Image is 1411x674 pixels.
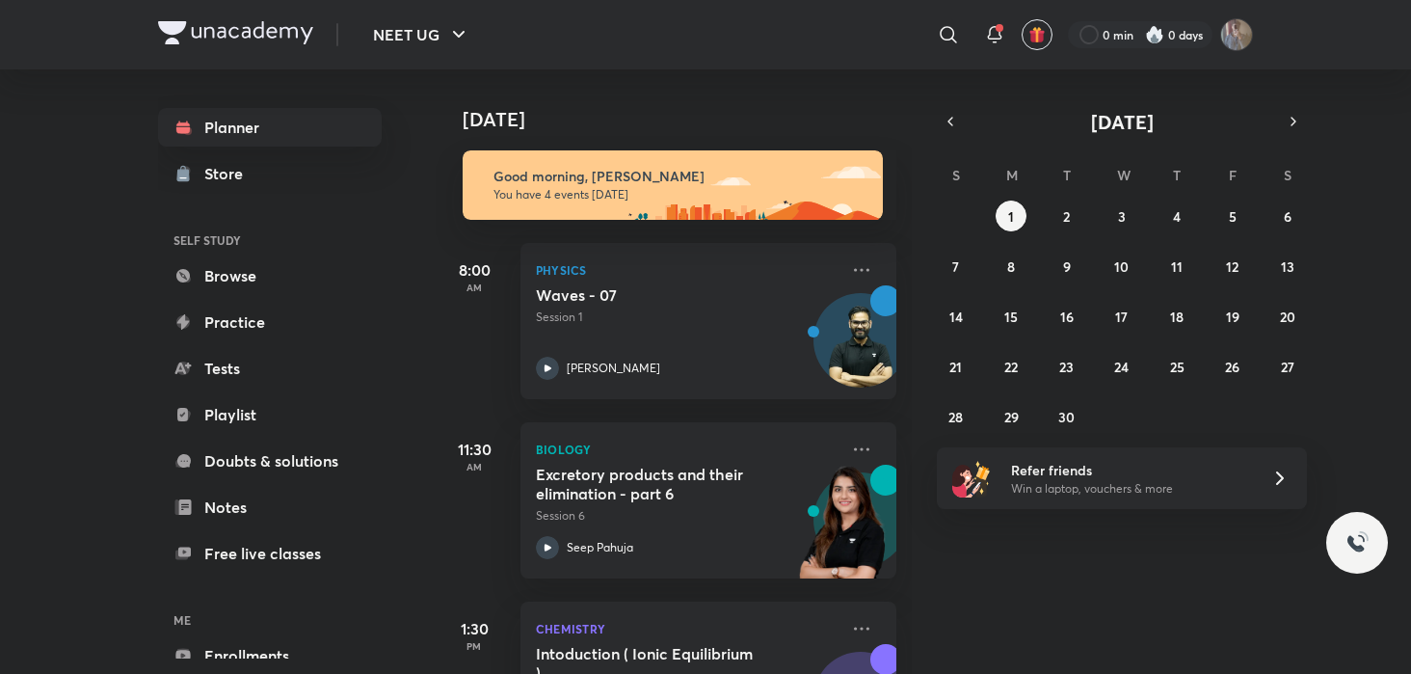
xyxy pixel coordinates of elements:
[204,162,254,185] div: Store
[436,640,513,652] p: PM
[814,304,907,396] img: Avatar
[1028,26,1046,43] img: avatar
[996,201,1026,231] button: September 1, 2025
[158,349,382,388] a: Tests
[941,251,972,282] button: September 7, 2025
[436,461,513,472] p: AM
[1161,351,1192,382] button: September 25, 2025
[158,256,382,295] a: Browse
[436,617,513,640] h5: 1:30
[1272,251,1303,282] button: September 13, 2025
[1060,308,1074,326] abbr: September 16, 2025
[952,459,991,498] img: referral
[1226,308,1239,326] abbr: September 19, 2025
[1161,251,1192,282] button: September 11, 2025
[1004,308,1018,326] abbr: September 15, 2025
[790,465,896,598] img: unacademy
[493,168,865,185] h6: Good morning, [PERSON_NAME]
[1225,358,1239,376] abbr: September 26, 2025
[158,154,382,193] a: Store
[1106,251,1137,282] button: September 10, 2025
[158,395,382,434] a: Playlist
[1106,351,1137,382] button: September 24, 2025
[1058,408,1075,426] abbr: September 30, 2025
[1281,358,1294,376] abbr: September 27, 2025
[1011,480,1248,498] p: Win a laptop, vouchers & more
[1145,25,1164,44] img: streak
[1217,351,1248,382] button: September 26, 2025
[158,488,382,526] a: Notes
[1118,207,1126,226] abbr: September 3, 2025
[436,438,513,461] h5: 11:30
[949,308,963,326] abbr: September 14, 2025
[536,507,839,525] p: Session 6
[463,108,916,131] h4: [DATE]
[536,465,776,503] h5: Excretory products and their elimination - part 6
[158,303,382,341] a: Practice
[996,251,1026,282] button: September 8, 2025
[1063,207,1070,226] abbr: September 2, 2025
[941,351,972,382] button: September 21, 2025
[158,21,313,44] img: Company Logo
[1006,166,1018,184] abbr: Monday
[1272,351,1303,382] button: September 27, 2025
[1106,301,1137,332] button: September 17, 2025
[1007,257,1015,276] abbr: September 8, 2025
[158,534,382,573] a: Free live classes
[436,258,513,282] h5: 8:00
[996,351,1026,382] button: September 22, 2025
[1280,308,1295,326] abbr: September 20, 2025
[536,617,839,640] p: Chemistry
[1272,301,1303,332] button: September 20, 2025
[158,21,313,49] a: Company Logo
[1173,166,1181,184] abbr: Thursday
[158,442,382,480] a: Doubts & solutions
[952,257,959,276] abbr: September 7, 2025
[436,282,513,293] p: AM
[536,258,839,282] p: Physics
[158,224,382,256] h6: SELF STUDY
[1161,201,1192,231] button: September 4, 2025
[941,301,972,332] button: September 14, 2025
[536,285,776,305] h5: Waves - 07
[493,187,865,202] p: You have 4 events [DATE]
[1170,308,1184,326] abbr: September 18, 2025
[1173,207,1181,226] abbr: September 4, 2025
[1171,257,1183,276] abbr: September 11, 2025
[996,401,1026,432] button: September 29, 2025
[1115,308,1128,326] abbr: September 17, 2025
[1284,207,1291,226] abbr: September 6, 2025
[1284,166,1291,184] abbr: Saturday
[1052,351,1082,382] button: September 23, 2025
[536,438,839,461] p: Biology
[1217,301,1248,332] button: September 19, 2025
[158,604,382,636] h6: ME
[158,108,382,147] a: Planner
[1091,109,1154,135] span: [DATE]
[536,309,839,326] p: Session 1
[1229,166,1237,184] abbr: Friday
[1114,257,1129,276] abbr: September 10, 2025
[1052,301,1082,332] button: September 16, 2025
[964,108,1280,135] button: [DATE]
[1106,201,1137,231] button: September 3, 2025
[1117,166,1131,184] abbr: Wednesday
[1063,166,1071,184] abbr: Tuesday
[1004,408,1019,426] abbr: September 29, 2025
[1008,207,1014,226] abbr: September 1, 2025
[949,358,962,376] abbr: September 21, 2025
[1059,358,1074,376] abbr: September 23, 2025
[1272,201,1303,231] button: September 6, 2025
[1022,19,1052,50] button: avatar
[1052,251,1082,282] button: September 9, 2025
[1063,257,1071,276] abbr: September 9, 2025
[1052,201,1082,231] button: September 2, 2025
[1217,251,1248,282] button: September 12, 2025
[1229,207,1237,226] abbr: September 5, 2025
[1345,531,1369,554] img: ttu
[361,15,482,54] button: NEET UG
[1217,201,1248,231] button: September 5, 2025
[1170,358,1185,376] abbr: September 25, 2025
[1004,358,1018,376] abbr: September 22, 2025
[463,150,883,220] img: morning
